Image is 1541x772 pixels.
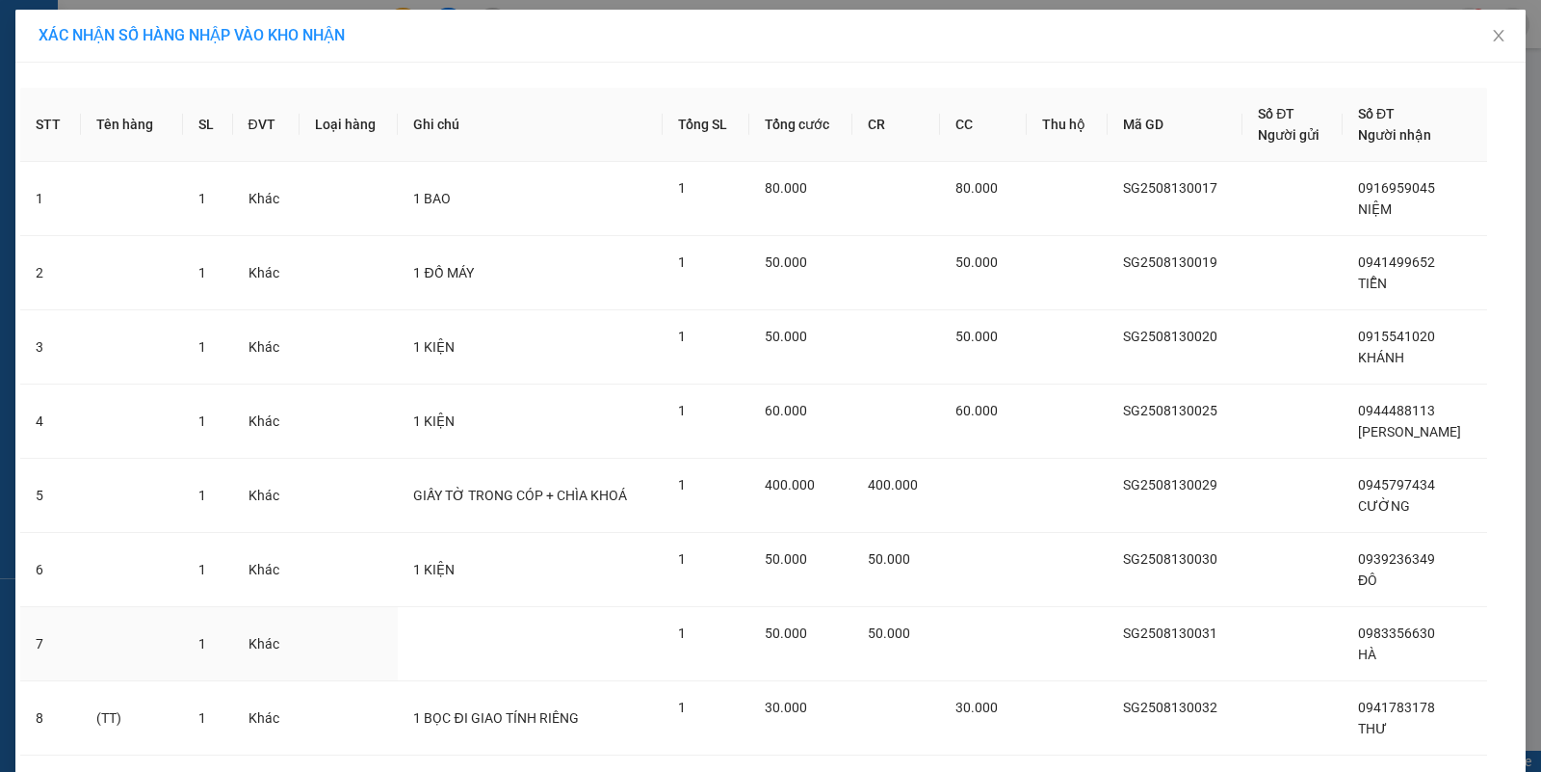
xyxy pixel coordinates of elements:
[765,700,807,715] span: 30.000
[233,236,300,310] td: Khác
[765,180,807,196] span: 80.000
[1358,477,1435,492] span: 0945797434
[678,403,686,418] span: 1
[20,162,81,236] td: 1
[955,180,998,196] span: 80.000
[1123,329,1217,344] span: SG2508130020
[1123,254,1217,270] span: SG2508130019
[183,88,233,162] th: SL
[868,626,910,641] span: 50.000
[1358,626,1435,641] span: 0983356630
[233,533,300,607] td: Khác
[1358,424,1461,439] span: [PERSON_NAME]
[1027,88,1107,162] th: Thu hộ
[1108,88,1243,162] th: Mã GD
[678,477,686,492] span: 1
[413,339,455,355] span: 1 KIỆN
[20,88,81,162] th: STT
[940,88,1028,162] th: CC
[413,413,455,429] span: 1 KIỆN
[678,551,686,567] span: 1
[955,700,998,715] span: 30.000
[868,477,918,492] span: 400.000
[765,329,807,344] span: 50.000
[233,88,300,162] th: ĐVT
[1358,201,1392,217] span: NIỆM
[1358,498,1410,514] span: CƯỜNG
[1358,700,1435,715] span: 0941783178
[1358,276,1387,291] span: TIỄN
[233,459,300,533] td: Khác
[198,562,206,577] span: 1
[1123,180,1217,196] span: SG2508130017
[678,180,686,196] span: 1
[20,533,81,607] td: 6
[868,551,910,567] span: 50.000
[765,254,807,270] span: 50.000
[1258,127,1319,143] span: Người gửi
[81,681,183,756] td: (TT)
[20,607,81,681] td: 7
[413,265,473,280] span: 1 ĐỒ MÁY
[1358,106,1395,121] span: Số ĐT
[678,329,686,344] span: 1
[1358,180,1435,196] span: 0916959045
[1358,127,1431,143] span: Người nhận
[1358,721,1387,736] span: THƯ
[1491,28,1506,43] span: close
[20,681,81,756] td: 8
[1123,403,1217,418] span: SG2508130025
[39,26,345,44] span: XÁC NHẬN SỐ HÀNG NHẬP VÀO KHO NHẬN
[198,191,206,206] span: 1
[1358,647,1376,662] span: HÀ
[81,88,183,162] th: Tên hàng
[300,88,399,162] th: Loại hàng
[20,236,81,310] td: 2
[413,488,627,503] span: GIẤY TỜ TRONG CÓP + CHÌA KHOÁ
[413,710,578,726] span: 1 BỌC ĐI GIAO TÍNH RIÊNG
[1123,700,1217,715] span: SG2508130032
[678,626,686,641] span: 1
[852,88,940,162] th: CR
[1472,10,1526,64] button: Close
[955,329,998,344] span: 50.000
[765,551,807,567] span: 50.000
[233,681,300,756] td: Khác
[20,310,81,385] td: 3
[663,88,749,162] th: Tổng SL
[749,88,852,162] th: Tổng cước
[1358,551,1435,567] span: 0939236349
[233,162,300,236] td: Khác
[765,403,807,418] span: 60.000
[765,477,815,492] span: 400.000
[1123,551,1217,567] span: SG2508130030
[765,626,807,641] span: 50.000
[198,339,206,355] span: 1
[1358,254,1435,270] span: 0941499652
[1358,403,1435,418] span: 0944488113
[233,310,300,385] td: Khác
[955,254,998,270] span: 50.000
[678,254,686,270] span: 1
[413,191,451,206] span: 1 BAO
[413,562,455,577] span: 1 KIỆN
[1358,572,1377,588] span: ĐÔ
[20,385,81,459] td: 4
[1123,477,1217,492] span: SG2508130029
[198,636,206,652] span: 1
[1358,350,1404,365] span: KHÁNH
[233,607,300,681] td: Khác
[398,88,663,162] th: Ghi chú
[198,413,206,429] span: 1
[198,710,206,726] span: 1
[1358,329,1435,344] span: 0915541020
[233,385,300,459] td: Khác
[1258,106,1294,121] span: Số ĐT
[198,488,206,503] span: 1
[955,403,998,418] span: 60.000
[678,700,686,715] span: 1
[198,265,206,280] span: 1
[1123,626,1217,641] span: SG2508130031
[20,459,81,533] td: 5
